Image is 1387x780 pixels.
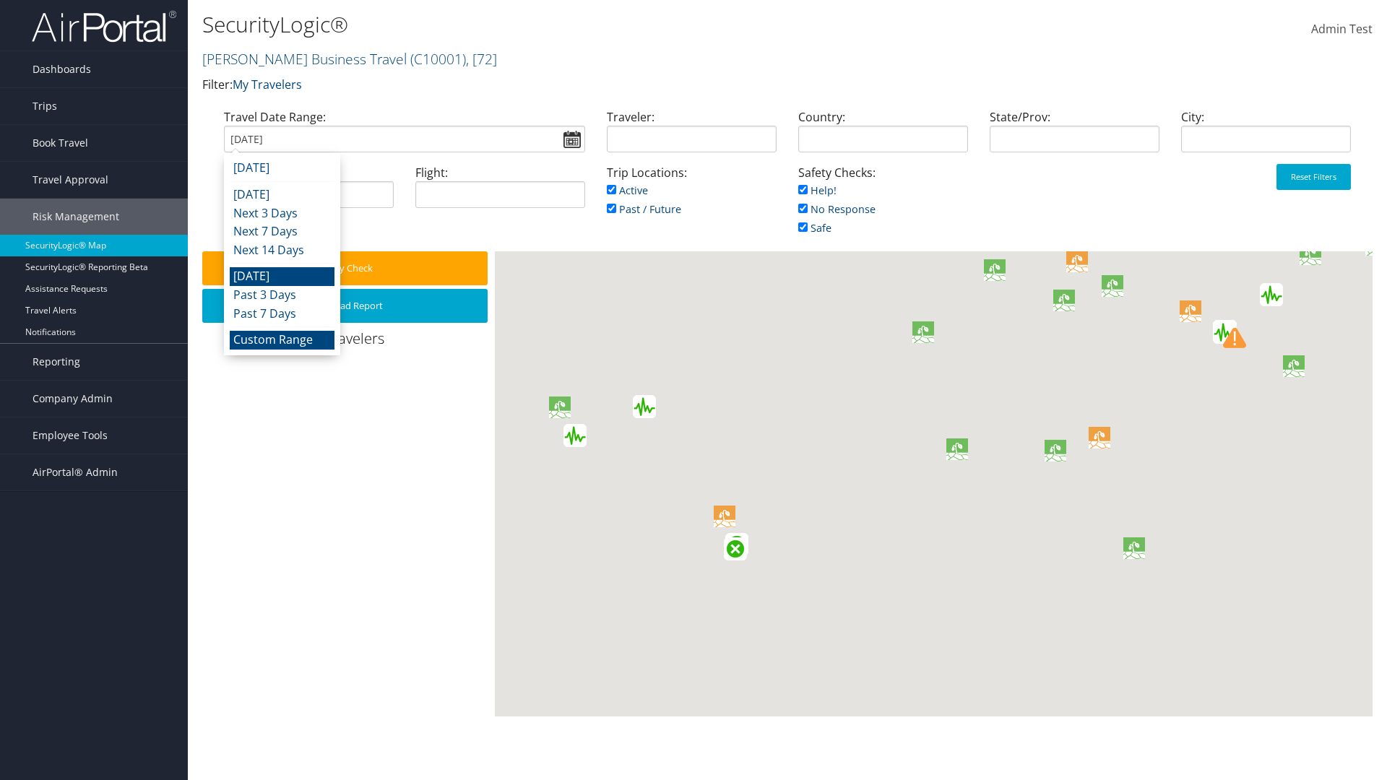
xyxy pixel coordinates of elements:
span: Risk Management [33,199,119,235]
div: Drought is on going in Moldova, Russia, Ukraine [1066,251,1089,274]
span: Admin Test [1311,21,1373,37]
span: Reporting [33,344,80,380]
a: Help! [798,183,837,197]
div: 0 Travelers [202,329,495,356]
li: Past 3 Days [230,286,334,305]
li: Custom Range [230,331,334,350]
div: Drought is on going in Democratic Republic of Congo, Central African Republic, Eritrea, Ethiopia,... [1045,440,1068,463]
span: Book Travel [33,125,88,161]
div: Drought is on going in Madagascar [1123,537,1146,560]
span: Employee Tools [33,417,108,454]
div: Green earthquake alert (Magnitude 4.5M, Depth:10km) in Afghanistan 04/09/2025 18:28 UTC, 9.4 mill... [1213,321,1236,344]
a: My Travelers [233,77,302,92]
div: Drought is on going in Ethiopia, Somalia [1089,427,1112,450]
div: Green forest fire alert in Brazil [724,537,747,560]
h1: SecurityLogic® [202,9,982,40]
span: ( C10001 ) [410,49,466,69]
li: [DATE] [230,186,334,204]
div: Drought is on going in The Bahamas, Belize, Cuba, Guatemala, Mexico [549,396,572,420]
img: airportal-logo.png [32,9,176,43]
a: [PERSON_NAME] Business Travel [202,49,497,69]
span: Travel Approval [33,162,108,198]
li: Next 3 Days [230,204,334,223]
span: Company Admin [33,381,113,417]
div: Safety Checks: [787,164,979,251]
a: Admin Test [1311,7,1373,52]
div: Drought is on going in Burkina Faso, Benin, Cote d'Ivoire, Ghana, Nigeria, Togo [946,438,969,461]
div: Green earthquake alert (Magnitude 5.2M, Depth:9.071km) in Afghanistan 05/09/2025 01:30 UTC, 10.5 ... [1214,321,1237,344]
div: Drought is on going in Bangladesh, Bhutan, China, India, Nepal [1283,355,1306,378]
li: Next 7 Days [230,222,334,241]
p: Filter: [202,76,982,95]
div: Country: [787,108,979,164]
a: Safe [798,221,831,235]
div: Air/Hotel/Rail: [213,164,405,220]
div: Drought is on going in Albania, Austria, Bosnia & Herzegovina, Bulgaria, France, Croatia, Hungary... [984,259,1007,282]
div: Drought is on going in Georgia, Russia [1102,275,1125,298]
div: Flight: [405,164,596,220]
div: Travel Date Range: [213,108,596,164]
div: Green earthquake alert (Magnitude 4.7M, Depth:10km) in China 04/09/2025 07:15 UTC, 1.1 million in... [1260,283,1283,306]
li: Next 14 Days [230,241,334,260]
button: Download Report [202,289,488,323]
span: Trips [33,88,57,124]
span: AirPortal® Admin [33,454,118,490]
div: Drought is on going in China, Kazakhstan, Mongolia, Russia [1300,243,1323,266]
div: Drought is on going in Bolivia, Brazil [714,506,737,529]
div: City: [1170,108,1362,164]
li: [DATE] [230,159,334,178]
span: , [ 72 ] [466,49,497,69]
button: Safety Check [202,251,488,285]
li: [DATE] [230,267,334,286]
button: Reset Filters [1276,164,1351,190]
div: Drought is on going in Bulgaria, Türkiye [1053,290,1076,313]
div: Trip Locations: [596,164,787,233]
a: Past / Future [607,202,681,216]
div: Traveler: [596,108,787,164]
div: State/Prov: [979,108,1170,164]
div: Drought is on going in Algeria, Morocco [912,321,936,344]
div: Green earthquake alert (Magnitude 4.5M, Depth:10km) in Dominican Republic 04/09/2025 13:28 UTC, 7... [633,395,656,418]
div: Green earthquake alert (Magnitude 4.9M, Depth:48.769km) in Nicaragua 04/09/2025 20:03 UTC, 310 th... [563,424,587,447]
div: Green forest fire alert in Brazil [725,533,748,556]
div: Drought is on going in Afghanistan, Armenia, Azerbaijan, China, Iraq, Islamic Republic of Iran, K... [1180,300,1203,324]
a: No Response [798,202,876,216]
span: Dashboards [33,51,91,87]
a: Active [607,183,648,197]
li: Past 7 Days [230,305,334,324]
